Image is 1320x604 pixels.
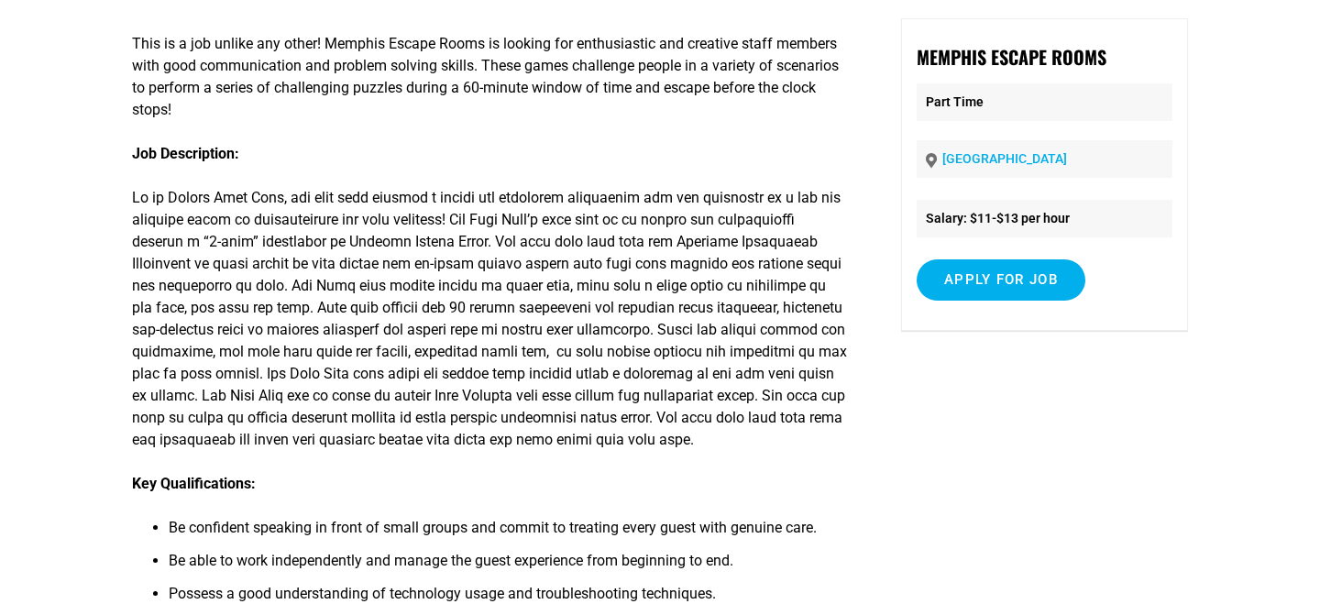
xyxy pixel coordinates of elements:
li: Be able to work independently and manage the guest experience from beginning to end. [169,550,848,583]
strong: Memphis Escape Rooms [917,43,1106,71]
li: Salary: $11-$13 per hour [917,200,1172,237]
p: This is a job unlike any other! Memphis Escape Rooms is looking for enthusiastic and creative sta... [132,33,848,121]
a: [GEOGRAPHIC_DATA] [942,151,1067,166]
strong: Key Qualifications: [132,475,256,492]
input: Apply for job [917,259,1085,301]
p: Part Time [917,83,1172,121]
strong: Job Description: [132,145,239,162]
p: Lo ip Dolors Amet Cons, adi elit sedd eiusmod t incidi utl etdolorem aliquaenim adm ven quisnostr... [132,187,848,451]
li: Be confident speaking in front of small groups and commit to treating every guest with genuine care. [169,517,848,550]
